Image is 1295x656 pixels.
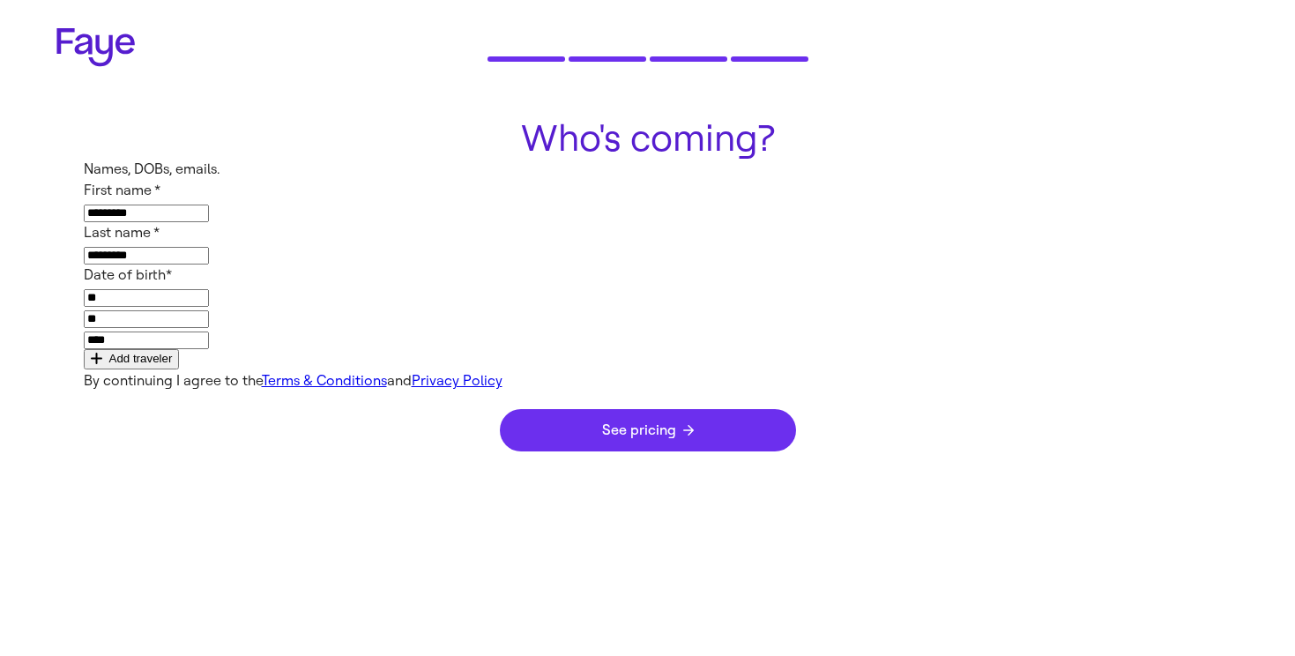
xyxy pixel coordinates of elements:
a: Terms & Conditions [262,372,387,389]
span: Add traveler [91,352,173,365]
p: Names, DOBs, emails. [84,159,1212,180]
label: Last name [84,224,160,241]
input: Month [84,289,209,307]
span: See pricing [602,423,694,437]
button: See pricing [500,409,796,451]
div: By continuing I agree to the and [84,370,1212,391]
h1: Who's coming? [84,118,1212,159]
a: Privacy Policy [412,372,502,389]
span: Date of birth * [84,266,172,283]
label: First name [84,182,160,198]
input: Day [84,310,209,328]
input: Year [84,332,209,349]
button: Add traveler [84,349,180,369]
